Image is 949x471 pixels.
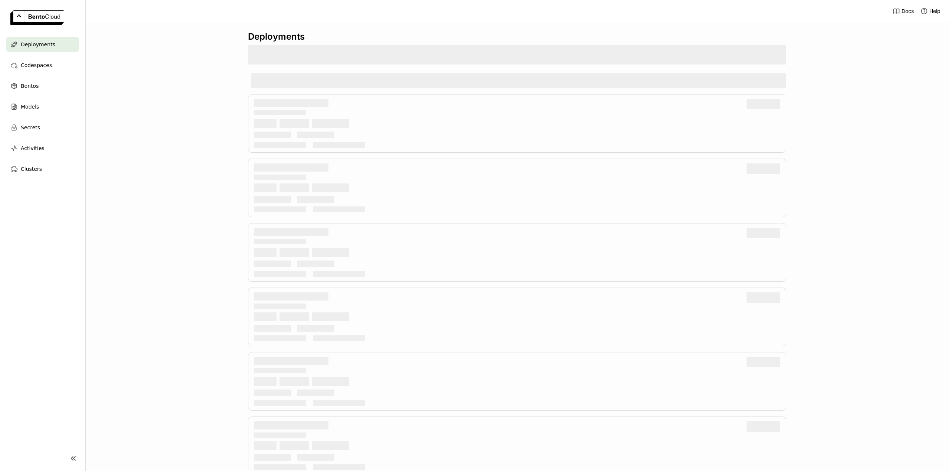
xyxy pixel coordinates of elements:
a: Models [6,99,79,114]
span: Activities [21,144,44,153]
a: Bentos [6,79,79,93]
span: Bentos [21,82,39,90]
span: Help [929,8,940,14]
img: logo [10,10,64,25]
span: Clusters [21,165,42,173]
a: Docs [893,7,914,15]
div: Deployments [248,31,786,42]
span: Docs [902,8,914,14]
a: Secrets [6,120,79,135]
div: Help [920,7,940,15]
a: Activities [6,141,79,156]
a: Clusters [6,162,79,176]
span: Secrets [21,123,40,132]
span: Deployments [21,40,55,49]
span: Codespaces [21,61,52,70]
span: Models [21,102,39,111]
